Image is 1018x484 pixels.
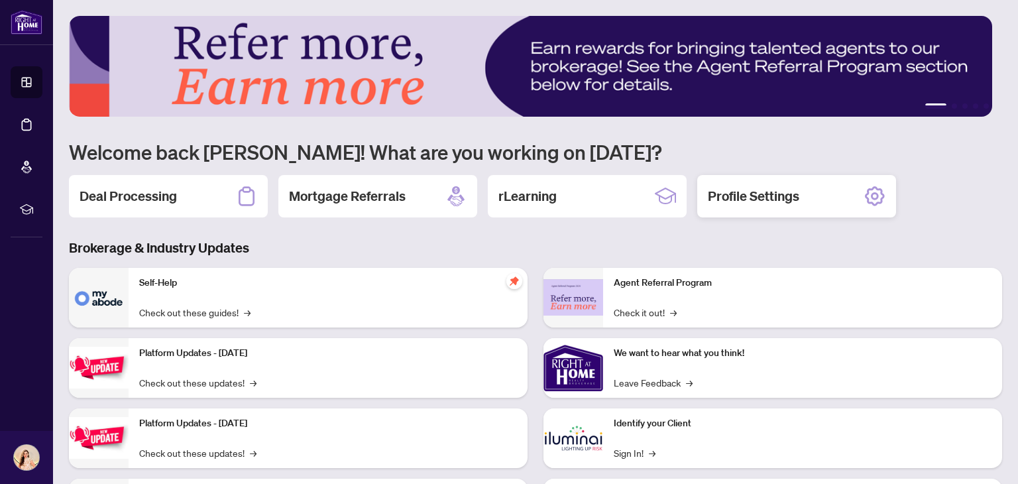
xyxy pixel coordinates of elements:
[614,375,693,390] a: Leave Feedback→
[984,103,989,109] button: 5
[69,347,129,389] img: Platform Updates - July 21, 2025
[139,346,517,361] p: Platform Updates - [DATE]
[506,273,522,289] span: pushpin
[543,338,603,398] img: We want to hear what you think!
[69,268,129,328] img: Self-Help
[139,416,517,431] p: Platform Updates - [DATE]
[289,187,406,206] h2: Mortgage Referrals
[614,346,991,361] p: We want to hear what you think!
[139,305,251,320] a: Check out these guides!→
[543,279,603,316] img: Agent Referral Program
[250,446,256,460] span: →
[69,16,992,117] img: Slide 0
[244,305,251,320] span: →
[686,375,693,390] span: →
[670,305,677,320] span: →
[973,103,978,109] button: 4
[614,416,991,431] p: Identify your Client
[139,276,517,290] p: Self-Help
[139,446,256,460] a: Check out these updates!→
[80,187,177,206] h2: Deal Processing
[250,375,256,390] span: →
[649,446,655,460] span: →
[14,445,39,470] img: Profile Icon
[543,408,603,468] img: Identify your Client
[952,103,957,109] button: 2
[69,417,129,459] img: Platform Updates - July 8, 2025
[614,276,991,290] p: Agent Referral Program
[498,187,557,206] h2: rLearning
[139,375,256,390] a: Check out these updates!→
[708,187,799,206] h2: Profile Settings
[962,103,968,109] button: 3
[925,103,946,109] button: 1
[614,305,677,320] a: Check it out!→
[69,139,1002,164] h1: Welcome back [PERSON_NAME]! What are you working on [DATE]?
[69,239,1002,257] h3: Brokerage & Industry Updates
[614,446,655,460] a: Sign In!→
[11,10,42,34] img: logo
